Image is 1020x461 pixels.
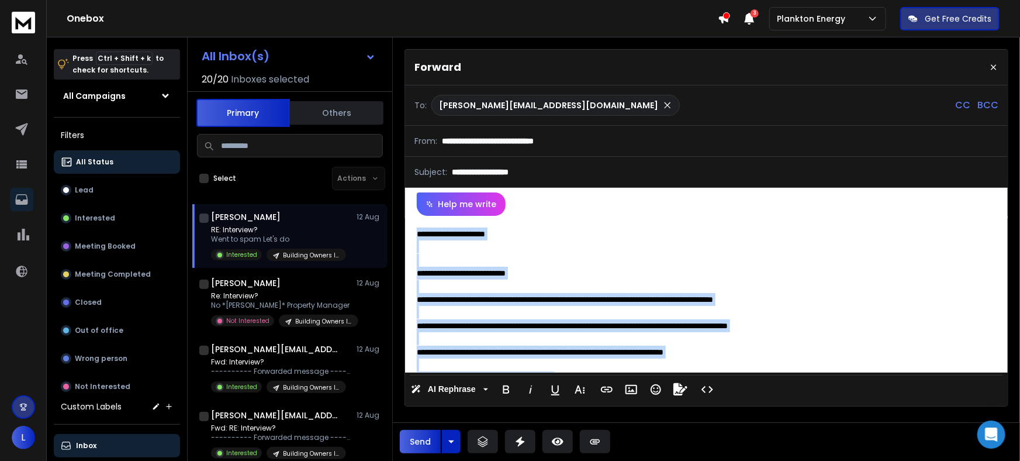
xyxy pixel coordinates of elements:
p: From: [414,135,437,147]
button: Emoticons [645,378,667,401]
p: Not Interested [226,316,269,325]
button: Insert Link (Ctrl+K) [596,378,618,401]
button: AI Rephrase [409,378,490,401]
p: Interested [226,383,257,391]
button: Help me write [417,192,506,216]
p: Building Owners Indirect [283,449,339,458]
h1: [PERSON_NAME] [211,211,281,223]
p: Subject: [414,166,447,178]
p: To: [414,99,427,111]
span: 3 [751,9,759,18]
p: Press to check for shortcuts. [72,53,164,76]
p: Building Owners Indirect [283,251,339,260]
p: 12 Aug [357,411,383,420]
p: Building Owners Indirect [295,317,351,326]
p: Forward [414,59,461,75]
button: L [12,426,35,449]
p: 12 Aug [357,345,383,354]
p: Fwd: Interview? [211,357,351,367]
h1: [PERSON_NAME] [211,277,281,289]
button: Out of office [54,319,180,342]
h3: Custom Labels [61,401,122,412]
button: Signature [669,378,691,401]
p: BCC [977,98,998,112]
p: [PERSON_NAME][EMAIL_ADDRESS][DOMAIN_NAME] [439,99,658,111]
button: All Inbox(s) [192,44,385,68]
p: Re: Interview? [211,291,351,301]
span: Ctrl + Shift + k [96,51,153,65]
p: ---------- Forwarded message --------- From: [PERSON_NAME] [211,367,351,376]
button: Lead [54,178,180,202]
button: Closed [54,291,180,314]
p: 12 Aug [357,278,383,288]
h3: Inboxes selected [231,73,309,87]
p: Lead [75,185,94,195]
button: Meeting Booked [54,235,180,258]
button: Wrong person [54,347,180,370]
p: 12 Aug [357,212,383,222]
h1: All Inbox(s) [202,50,269,62]
p: Closed [75,298,102,307]
p: Interested [75,214,115,223]
button: Get Free Credits [900,7,1000,30]
p: Interested [226,250,257,259]
span: 20 / 20 [202,73,229,87]
div: Open Intercom Messenger [977,421,1005,449]
button: Interested [54,207,180,230]
button: More Text [569,378,591,401]
h3: Filters [54,127,180,143]
p: Went to spam Let's do [211,235,346,244]
button: Italic (Ctrl+I) [520,378,542,401]
button: Insert Image (Ctrl+P) [620,378,642,401]
button: Meeting Completed [54,263,180,286]
p: Wrong person [75,354,127,363]
p: Out of office [75,326,123,335]
p: Building Owners Indirect [283,383,339,392]
p: Inbox [76,441,96,450]
p: CC [955,98,970,112]
button: All Campaigns [54,84,180,108]
p: No *[PERSON_NAME]* Property Manager [211,301,351,310]
button: All Status [54,150,180,174]
h1: Onebox [67,12,718,26]
button: Primary [196,99,290,127]
button: Inbox [54,434,180,457]
button: Send [400,430,441,453]
p: Plankton Energy [777,13,850,25]
p: RE: Interview? [211,225,346,235]
p: Get Free Credits [925,13,991,25]
h1: All Campaigns [63,90,126,102]
p: Meeting Booked [75,242,136,251]
img: logo [12,12,35,33]
p: Interested [226,449,257,457]
p: All Status [76,157,113,167]
h1: [PERSON_NAME][EMAIL_ADDRESS][DOMAIN_NAME] [211,410,340,421]
p: Fwd: RE: Interview? [211,424,351,433]
p: Meeting Completed [75,270,151,279]
button: Underline (Ctrl+U) [544,378,566,401]
button: Bold (Ctrl+B) [495,378,517,401]
button: Others [290,100,383,126]
p: ---------- Forwarded message --------- From: [PERSON_NAME] [211,433,351,442]
span: AI Rephrase [426,384,478,394]
label: Select [213,174,236,183]
button: Code View [696,378,718,401]
p: Not Interested [75,382,130,391]
button: Not Interested [54,375,180,398]
h1: [PERSON_NAME][EMAIL_ADDRESS][DOMAIN_NAME] [211,343,340,355]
